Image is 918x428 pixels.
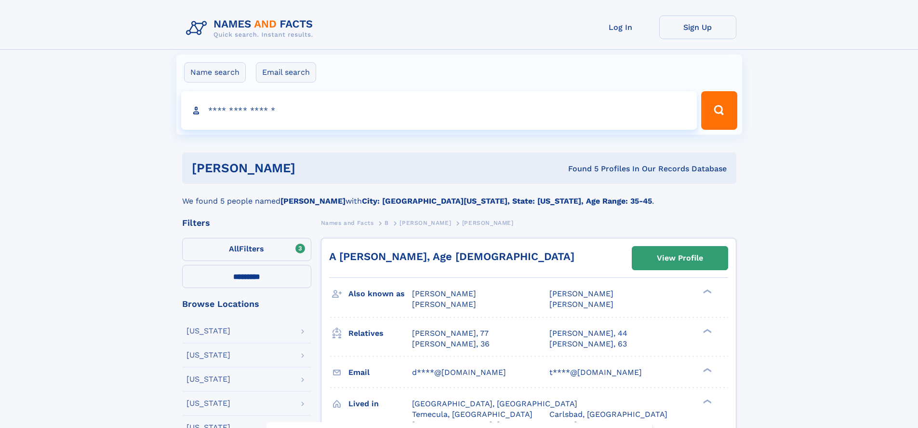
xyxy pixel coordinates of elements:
[182,300,311,308] div: Browse Locations
[412,399,577,408] span: [GEOGRAPHIC_DATA], [GEOGRAPHIC_DATA]
[432,164,727,174] div: Found 5 Profiles In Our Records Database
[701,367,712,373] div: ❯
[182,219,311,227] div: Filters
[182,15,321,41] img: Logo Names and Facts
[385,217,389,229] a: B
[701,398,712,404] div: ❯
[659,15,736,39] a: Sign Up
[186,327,230,335] div: [US_STATE]
[462,220,514,226] span: [PERSON_NAME]
[182,184,736,207] div: We found 5 people named with .
[412,300,476,309] span: [PERSON_NAME]
[329,250,574,262] a: A [PERSON_NAME], Age [DEMOGRAPHIC_DATA]
[412,289,476,298] span: [PERSON_NAME]
[701,289,712,295] div: ❯
[549,410,667,419] span: Carlsbad, [GEOGRAPHIC_DATA]
[186,400,230,407] div: [US_STATE]
[181,91,697,130] input: search input
[385,220,389,226] span: B
[184,62,246,83] label: Name search
[229,244,239,253] span: All
[348,364,412,381] h3: Email
[549,300,613,309] span: [PERSON_NAME]
[186,375,230,383] div: [US_STATE]
[348,286,412,302] h3: Also known as
[256,62,316,83] label: Email search
[701,328,712,334] div: ❯
[321,217,374,229] a: Names and Facts
[192,162,432,174] h1: [PERSON_NAME]
[399,217,451,229] a: [PERSON_NAME]
[582,15,659,39] a: Log In
[399,220,451,226] span: [PERSON_NAME]
[186,351,230,359] div: [US_STATE]
[549,339,627,349] a: [PERSON_NAME], 63
[412,339,490,349] a: [PERSON_NAME], 36
[182,238,311,261] label: Filters
[362,196,652,206] b: City: [GEOGRAPHIC_DATA][US_STATE], State: [US_STATE], Age Range: 35-45
[549,328,627,339] a: [PERSON_NAME], 44
[657,247,703,269] div: View Profile
[701,91,737,130] button: Search Button
[348,396,412,412] h3: Lived in
[348,325,412,342] h3: Relatives
[632,247,728,270] a: View Profile
[412,410,532,419] span: Temecula, [GEOGRAPHIC_DATA]
[549,289,613,298] span: [PERSON_NAME]
[412,328,489,339] a: [PERSON_NAME], 77
[280,196,346,206] b: [PERSON_NAME]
